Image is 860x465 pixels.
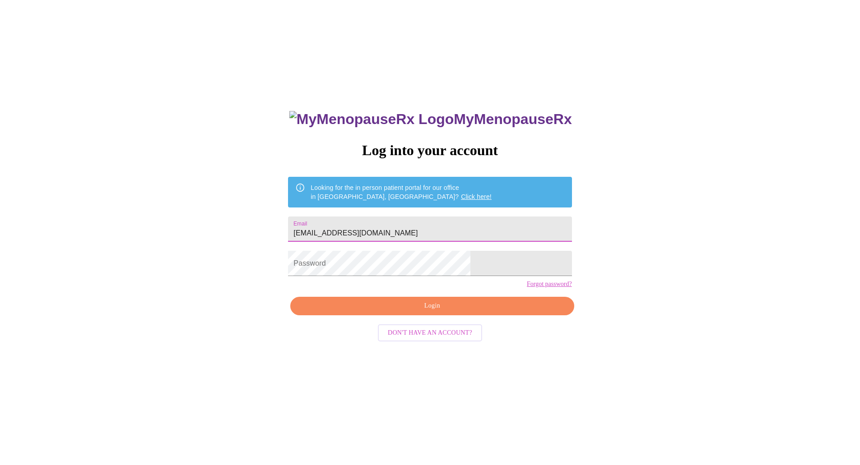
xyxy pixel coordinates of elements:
[376,328,484,336] a: Don't have an account?
[289,111,454,128] img: MyMenopauseRx Logo
[288,142,572,159] h3: Log into your account
[527,281,572,288] a: Forgot password?
[290,297,574,315] button: Login
[289,111,572,128] h3: MyMenopauseRx
[301,300,563,312] span: Login
[378,324,482,342] button: Don't have an account?
[311,180,492,205] div: Looking for the in person patient portal for our office in [GEOGRAPHIC_DATA], [GEOGRAPHIC_DATA]?
[461,193,492,200] a: Click here!
[388,327,472,339] span: Don't have an account?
